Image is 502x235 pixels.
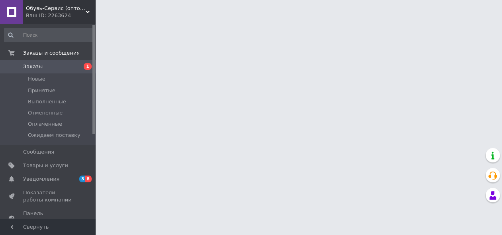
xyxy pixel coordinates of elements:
span: Принятые [28,87,55,94]
span: Заказы [23,63,43,70]
span: Новые [28,75,45,83]
span: Показатели работы компании [23,189,74,203]
span: Выполненные [28,98,66,105]
span: Обувь-Сервис (оптовая торговля обувью) [26,5,86,12]
span: 1 [84,63,92,70]
span: Сообщения [23,148,54,156]
span: Заказы и сообщения [23,49,80,57]
input: Поиск [4,28,94,42]
span: 8 [85,176,92,182]
span: Панель управления [23,210,74,224]
span: Оплаченные [28,120,62,128]
div: Ваш ID: 2263624 [26,12,96,19]
span: 3 [79,176,86,182]
span: Уведомления [23,176,59,183]
span: Ожидаем поставку [28,132,80,139]
span: Товары и услуги [23,162,68,169]
span: Отмененные [28,109,63,117]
